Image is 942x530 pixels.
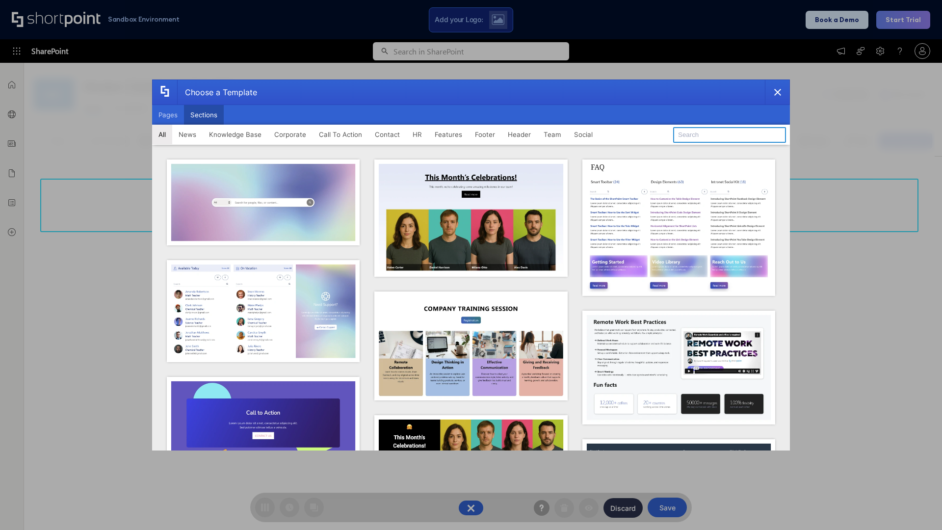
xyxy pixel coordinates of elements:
[537,125,568,144] button: Team
[501,125,537,144] button: Header
[172,125,203,144] button: News
[152,125,172,144] button: All
[368,125,406,144] button: Contact
[268,125,313,144] button: Corporate
[893,483,942,530] iframe: Chat Widget
[406,125,428,144] button: HR
[152,105,184,125] button: Pages
[203,125,268,144] button: Knowledge Base
[428,125,469,144] button: Features
[177,80,257,105] div: Choose a Template
[469,125,501,144] button: Footer
[313,125,368,144] button: Call To Action
[184,105,224,125] button: Sections
[673,127,786,143] input: Search
[568,125,599,144] button: Social
[152,79,790,450] div: template selector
